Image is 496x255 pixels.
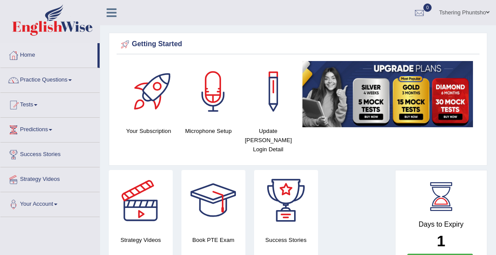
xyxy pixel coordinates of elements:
a: Home [0,43,97,65]
div: Getting Started [119,38,477,51]
h4: Your Subscription [123,126,174,136]
a: Success Stories [0,143,100,164]
a: Tests [0,93,100,115]
h4: Days to Expiry [405,221,478,228]
a: Predictions [0,118,100,139]
a: Your Account [0,192,100,214]
b: 1 [437,232,445,249]
span: 0 [423,3,432,12]
h4: Book PTE Exam [181,235,245,245]
h4: Strategy Videos [109,235,173,245]
h4: Success Stories [254,235,318,245]
a: Strategy Videos [0,167,100,189]
a: Practice Questions [0,68,100,90]
img: small5.jpg [302,61,473,127]
h4: Microphone Setup [183,126,234,136]
h4: Update [PERSON_NAME] Login Detail [243,126,294,154]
